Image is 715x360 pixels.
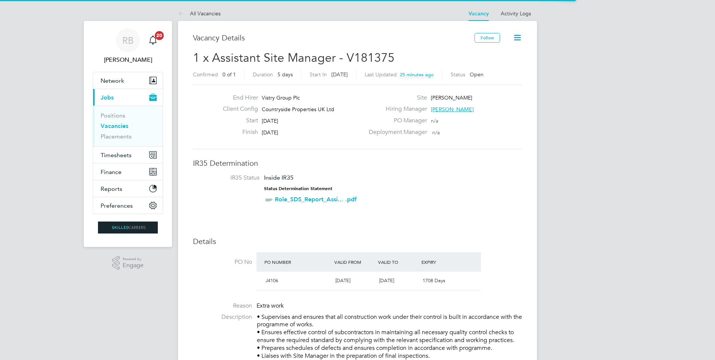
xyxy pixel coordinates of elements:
[431,106,474,113] span: [PERSON_NAME]
[145,28,160,52] a: 20
[93,72,163,89] button: Network
[101,112,125,119] a: Positions
[223,71,236,78] span: 0 of 1
[217,128,258,136] label: Finish
[193,258,252,266] label: PO No
[93,222,163,234] a: Go to home page
[431,118,438,124] span: n/a
[93,197,163,214] button: Preferences
[335,277,350,284] span: [DATE]
[200,174,260,182] label: IR35 Status
[93,89,163,106] button: Jobs
[364,117,427,125] label: PO Manager
[262,118,278,124] span: [DATE]
[365,71,397,78] label: Last Updated
[193,237,522,246] h3: Details
[217,117,258,125] label: Start
[262,129,278,136] span: [DATE]
[93,28,163,64] a: RB[PERSON_NAME]
[193,33,475,43] h3: Vacancy Details
[123,256,144,262] span: Powered by
[155,31,164,40] span: 20
[364,128,427,136] label: Deployment Manager
[101,122,128,129] a: Vacancies
[420,255,463,269] div: Expiry
[93,55,163,64] span: Ryan Burns
[263,255,332,269] div: PO Number
[193,158,522,168] h3: IR35 Determination
[451,71,465,78] label: Status
[262,94,300,101] span: Vistry Group Plc
[310,71,327,78] label: Start In
[193,313,252,321] label: Description
[101,152,132,159] span: Timesheets
[84,21,172,247] nav: Main navigation
[101,202,133,209] span: Preferences
[101,133,132,140] a: Placements
[178,10,221,17] a: All Vacancies
[331,71,348,78] span: [DATE]
[376,255,420,269] div: Valid To
[93,147,163,163] button: Timesheets
[193,51,395,65] span: 1 x Assistant Site Manager - V181375
[277,71,293,78] span: 5 days
[101,94,114,101] span: Jobs
[262,106,334,113] span: Countryside Properties UK Ltd
[501,10,531,17] a: Activity Logs
[101,77,124,84] span: Network
[101,168,122,176] span: Finance
[264,186,332,191] strong: Status Determination Statement
[364,105,427,113] label: Hiring Manager
[432,129,440,136] span: n/a
[101,185,122,192] span: Reports
[112,256,144,270] a: Powered byEngage
[431,94,472,101] span: [PERSON_NAME]
[93,180,163,197] button: Reports
[332,255,376,269] div: Valid From
[123,262,144,269] span: Engage
[475,33,500,43] button: Follow
[266,277,278,284] span: J4106
[122,36,134,45] span: RB
[217,94,258,102] label: End Hirer
[93,106,163,146] div: Jobs
[469,10,489,17] a: Vacancy
[423,277,445,284] span: 1708 Days
[98,222,158,234] img: skilledcareers-logo-retina.png
[257,302,284,309] span: Extra work
[193,302,252,310] label: Reason
[470,71,484,78] span: Open
[217,105,258,113] label: Client Config
[253,71,273,78] label: Duration
[264,174,294,181] span: Inside IR35
[364,94,427,102] label: Site
[275,196,357,203] a: Role_SDS_Report_Assi... .pdf
[400,71,434,78] span: 25 minutes ago
[193,71,218,78] label: Confirmed
[379,277,394,284] span: [DATE]
[93,164,163,180] button: Finance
